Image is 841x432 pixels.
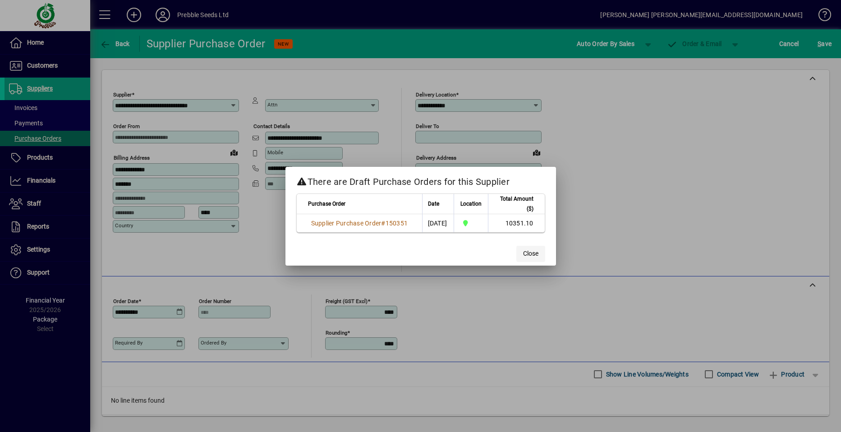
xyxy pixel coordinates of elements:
[311,220,381,227] span: Supplier Purchase Order
[308,218,411,228] a: Supplier Purchase Order#150351
[460,199,482,209] span: Location
[308,199,345,209] span: Purchase Order
[285,167,556,193] h2: There are Draft Purchase Orders for this Supplier
[386,220,408,227] span: 150351
[488,214,545,232] td: 10351.10
[422,214,454,232] td: [DATE]
[494,194,533,214] span: Total Amount ($)
[523,249,538,258] span: Close
[381,220,385,227] span: #
[460,218,482,228] span: CHRISTCHURCH
[428,199,439,209] span: Date
[516,246,545,262] button: Close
